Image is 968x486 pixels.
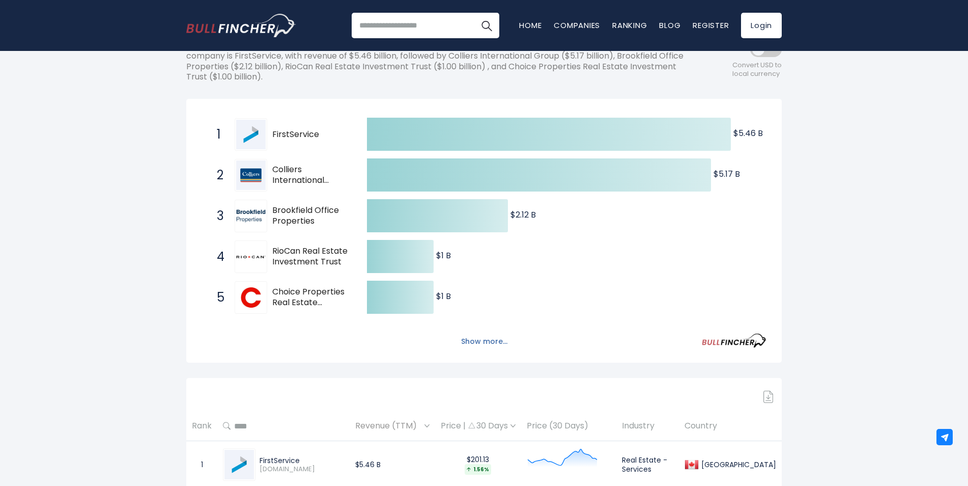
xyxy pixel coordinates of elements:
[510,209,536,221] text: $2.12 B
[272,165,349,186] span: Colliers International Group
[659,20,680,31] a: Blog
[212,207,222,225] span: 3
[212,167,222,184] span: 2
[612,20,647,31] a: Ranking
[186,40,690,83] p: The following shows the ranking of the largest Canadian companies by revenue(TTM). The top-rankin...
[272,129,349,140] span: FirstService
[679,411,782,441] th: Country
[554,20,600,31] a: Companies
[212,126,222,143] span: 1
[741,13,782,38] a: Login
[236,283,266,312] img: Choice Properties Real Estate Investment Trust
[186,14,296,37] img: Bullfincher logo
[436,290,451,302] text: $1 B
[260,465,344,474] span: [DOMAIN_NAME]
[236,160,266,190] img: Colliers International Group
[236,209,266,223] img: Brookfield Office Properties
[272,246,349,267] span: RioCan Real Estate Investment Trust
[441,421,516,431] div: Price | 30 Days
[474,13,499,38] button: Search
[355,418,422,434] span: Revenue (TTM)
[436,250,451,261] text: $1 B
[733,127,763,139] text: $5.46 B
[272,287,349,308] span: Choice Properties Real Estate Investment Trust
[236,120,266,149] img: FirstService
[616,411,679,441] th: Industry
[186,14,296,37] a: Go to homepage
[732,61,782,78] span: Convert USD to local currency
[212,248,222,265] span: 4
[186,411,217,441] th: Rank
[693,20,729,31] a: Register
[455,333,514,350] button: Show more...
[699,460,776,469] div: [GEOGRAPHIC_DATA]
[260,456,344,465] div: FirstService
[441,455,516,475] div: $201.13
[272,205,349,227] span: Brookfield Office Properties
[714,168,740,180] text: $5.17 B
[465,464,491,475] div: 1.56%
[212,289,222,306] span: 5
[521,411,616,441] th: Price (30 Days)
[224,450,254,479] img: FSV.TO.png
[236,256,266,258] img: RioCan Real Estate Investment Trust
[519,20,542,31] a: Home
